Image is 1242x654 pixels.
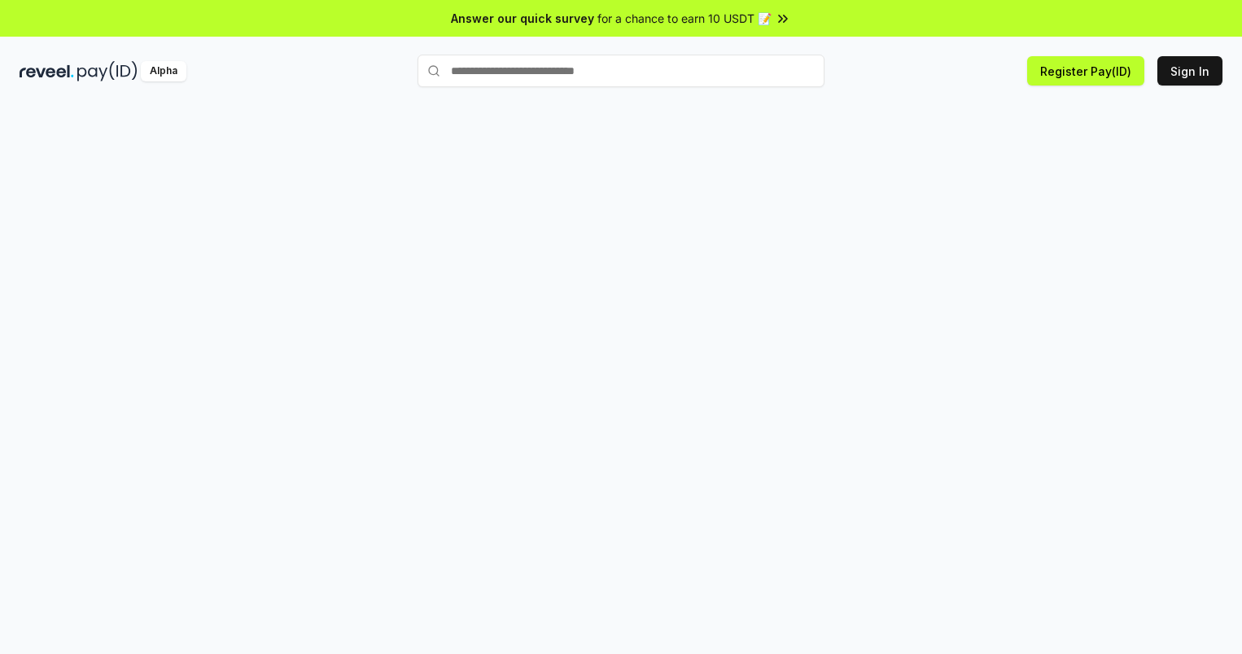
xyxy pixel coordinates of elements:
[141,61,186,81] div: Alpha
[451,10,594,27] span: Answer our quick survey
[1027,56,1144,86] button: Register Pay(ID)
[20,61,74,81] img: reveel_dark
[1157,56,1222,86] button: Sign In
[597,10,772,27] span: for a chance to earn 10 USDT 📝
[77,61,138,81] img: pay_id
